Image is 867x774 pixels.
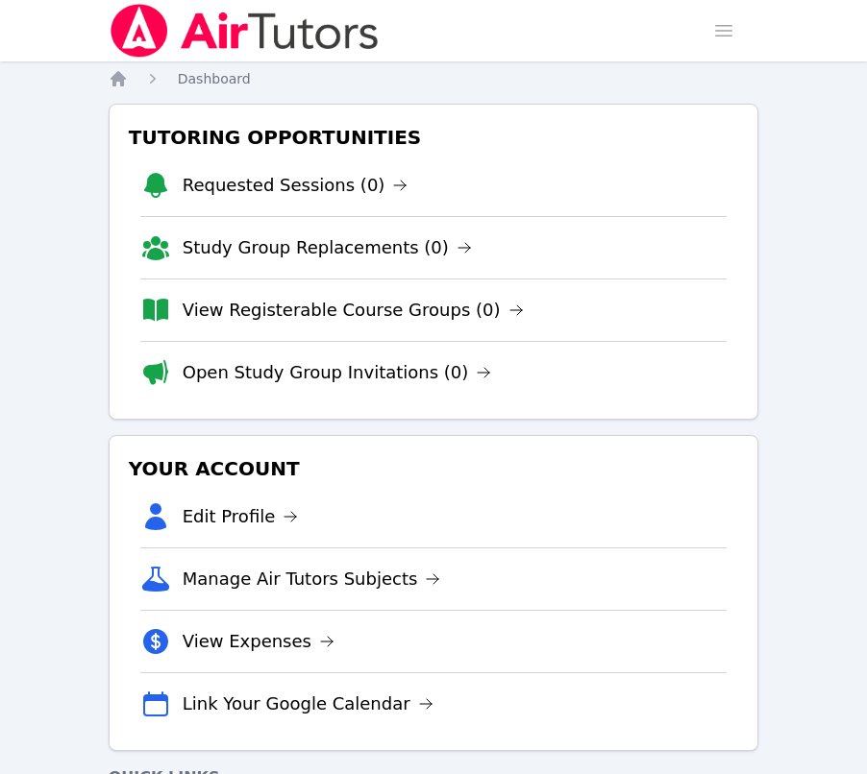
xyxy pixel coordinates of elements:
[183,297,524,324] a: View Registerable Course Groups (0)
[183,234,472,261] a: Study Group Replacements (0)
[183,690,433,717] a: Link Your Google Calendar
[178,69,251,88] a: Dashboard
[183,503,299,530] a: Edit Profile
[183,172,409,199] a: Requested Sessions (0)
[125,120,743,155] h3: Tutoring Opportunities
[178,71,251,86] span: Dashboard
[109,69,759,88] nav: Breadcrumb
[109,4,381,58] img: Air Tutors
[183,359,492,386] a: Open Study Group Invitations (0)
[183,628,334,655] a: View Expenses
[125,451,743,486] h3: Your Account
[183,566,441,593] a: Manage Air Tutors Subjects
